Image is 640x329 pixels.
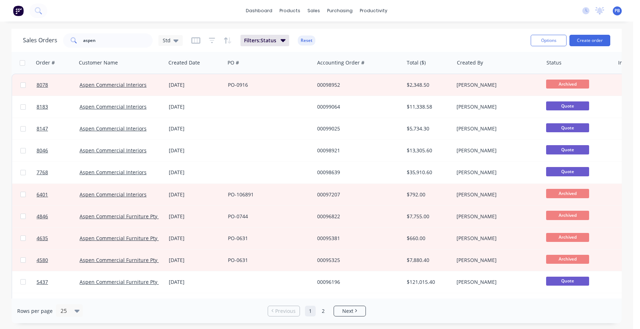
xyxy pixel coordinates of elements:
[407,278,449,286] div: $121,015.40
[457,169,536,176] div: [PERSON_NAME]
[407,257,449,264] div: $7,880.40
[546,255,589,264] span: Archived
[546,145,589,154] span: Quote
[546,277,589,286] span: Quote
[318,306,329,316] a: Page 2
[169,147,222,154] div: [DATE]
[317,147,397,154] div: 00098921
[168,59,200,66] div: Created Date
[546,211,589,220] span: Archived
[317,213,397,220] div: 00096822
[317,257,397,264] div: 00095325
[457,191,536,198] div: [PERSON_NAME]
[457,147,536,154] div: [PERSON_NAME]
[13,5,24,16] img: Factory
[265,306,369,316] ul: Pagination
[80,191,147,198] a: Aspen Commercial Interiors
[17,307,53,315] span: Rows per page
[276,5,304,16] div: products
[317,103,397,110] div: 00099064
[169,278,222,286] div: [DATE]
[407,191,449,198] div: $792.00
[80,103,147,110] a: Aspen Commercial Interiors
[317,235,397,242] div: 00095381
[356,5,391,16] div: productivity
[37,191,48,198] span: 6401
[228,257,307,264] div: PO-0631
[163,37,171,44] span: Std
[240,35,289,46] button: Filters:Status
[546,167,589,176] span: Quote
[457,81,536,89] div: [PERSON_NAME]
[80,169,147,176] a: Aspen Commercial Interiors
[80,278,166,285] a: Aspen Commercial Furniture Pty Ltd
[37,257,48,264] span: 4580
[37,278,48,286] span: 5437
[546,59,562,66] div: Status
[317,125,397,132] div: 00099025
[546,101,589,110] span: Quote
[37,147,48,154] span: 8046
[80,81,147,88] a: Aspen Commercial Interiors
[37,96,80,118] a: 8183
[457,257,536,264] div: [PERSON_NAME]
[37,271,80,293] a: 5437
[37,162,80,183] a: 7768
[37,249,80,271] a: 4580
[615,8,620,14] span: PB
[169,81,222,89] div: [DATE]
[407,235,449,242] div: $660.00
[457,59,483,66] div: Created By
[407,81,449,89] div: $2,348.50
[37,228,80,249] a: 4635
[317,191,397,198] div: 00097207
[304,5,324,16] div: sales
[37,74,80,96] a: 8078
[80,147,147,154] a: Aspen Commercial Interiors
[546,233,589,242] span: Archived
[37,293,80,315] a: 5489
[268,307,300,315] a: Previous page
[37,169,48,176] span: 7768
[407,125,449,132] div: $5,734.30
[457,213,536,220] div: [PERSON_NAME]
[407,59,426,66] div: Total ($)
[407,169,449,176] div: $35,910.60
[169,191,222,198] div: [DATE]
[169,169,222,176] div: [DATE]
[79,59,118,66] div: Customer Name
[334,307,366,315] a: Next page
[457,235,536,242] div: [PERSON_NAME]
[317,278,397,286] div: 00096196
[80,125,147,132] a: Aspen Commercial Interiors
[23,37,57,44] h1: Sales Orders
[80,213,166,220] a: Aspen Commercial Furniture Pty Ltd
[169,257,222,264] div: [DATE]
[228,191,307,198] div: PO-106891
[275,307,296,315] span: Previous
[317,169,397,176] div: 00098639
[37,118,80,139] a: 8147
[407,103,449,110] div: $11,338.58
[457,125,536,132] div: [PERSON_NAME]
[228,81,307,89] div: PO-0916
[169,125,222,132] div: [DATE]
[546,189,589,198] span: Archived
[169,103,222,110] div: [DATE]
[169,235,222,242] div: [DATE]
[80,257,166,263] a: Aspen Commercial Furniture Pty Ltd
[569,35,610,46] button: Create order
[305,306,316,316] a: Page 1 is your current page
[244,37,276,44] span: Filters: Status
[228,235,307,242] div: PO-0631
[457,278,536,286] div: [PERSON_NAME]
[37,125,48,132] span: 8147
[407,213,449,220] div: $7,755.00
[80,235,166,242] a: Aspen Commercial Furniture Pty Ltd
[37,140,80,161] a: 8046
[169,213,222,220] div: [DATE]
[36,59,55,66] div: Order #
[546,123,589,132] span: Quote
[407,147,449,154] div: $13,305.60
[298,35,315,46] button: Reset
